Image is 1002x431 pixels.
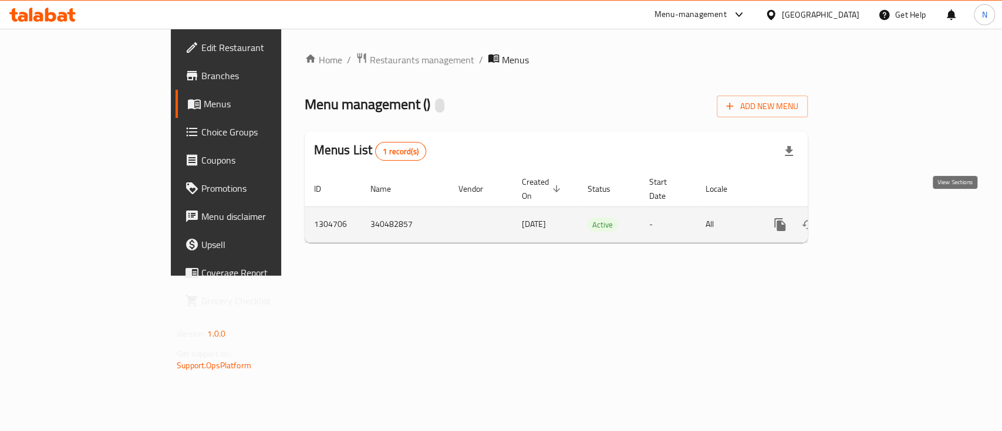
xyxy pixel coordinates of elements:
span: Menu disclaimer [201,209,329,223]
span: Name [370,182,406,196]
span: Branches [201,69,329,83]
nav: breadcrumb [305,52,808,67]
span: Created On [522,175,564,203]
a: Branches [176,62,338,90]
span: Coverage Report [201,266,329,280]
a: Menus [176,90,338,118]
span: Vendor [458,182,498,196]
span: 1 record(s) [376,146,426,157]
th: Actions [757,171,888,207]
div: Export file [775,137,803,165]
span: Choice Groups [201,125,329,139]
a: Support.OpsPlatform [177,358,251,373]
span: Version: [177,326,205,341]
td: - [640,206,696,242]
span: N [981,8,987,21]
div: Menu-management [654,8,727,22]
a: Choice Groups [176,118,338,146]
span: Locale [706,182,743,196]
table: enhanced table [305,171,888,243]
span: Status [588,182,626,196]
span: Grocery Checklist [201,294,329,308]
li: / [479,53,483,67]
span: Menus [502,53,529,67]
button: Change Status [794,211,822,239]
span: Start Date [649,175,682,203]
a: Restaurants management [356,52,474,67]
a: Upsell [176,230,338,259]
div: Total records count [375,142,426,161]
a: Coupons [176,146,338,174]
span: Promotions [201,181,329,195]
td: 340482857 [361,206,449,242]
button: Add New Menu [717,96,808,117]
td: All [696,206,757,242]
span: Active [588,218,618,232]
a: Edit Restaurant [176,33,338,62]
span: 1.0.0 [207,326,225,341]
button: more [766,211,794,239]
span: Menu management ( ) [305,91,430,117]
a: Promotions [176,174,338,202]
div: [GEOGRAPHIC_DATA] [782,8,859,21]
span: [DATE] [522,216,546,232]
span: Coupons [201,153,329,167]
span: Upsell [201,237,329,252]
span: ID [314,182,336,196]
span: Menus [204,97,329,111]
span: Add New Menu [726,99,798,114]
span: Restaurants management [370,53,474,67]
span: Get support on: [177,346,231,361]
a: Menu disclaimer [176,202,338,230]
li: / [347,53,351,67]
a: Coverage Report [176,259,338,287]
span: Edit Restaurant [201,40,329,55]
a: Grocery Checklist [176,287,338,315]
h2: Menus List [314,141,426,161]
